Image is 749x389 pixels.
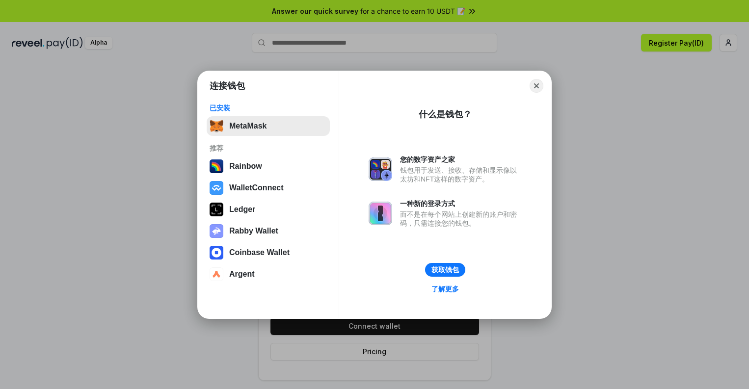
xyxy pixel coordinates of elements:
div: 已安装 [210,104,327,112]
button: WalletConnect [207,178,330,198]
button: MetaMask [207,116,330,136]
button: Argent [207,264,330,284]
div: WalletConnect [229,183,284,192]
h1: 连接钱包 [210,80,245,92]
img: svg+xml,%3Csvg%20width%3D%22120%22%20height%3D%22120%22%20viewBox%3D%220%200%20120%20120%22%20fil... [210,159,223,173]
div: 什么是钱包？ [419,108,472,120]
div: MetaMask [229,122,267,130]
button: 获取钱包 [425,263,465,277]
button: Ledger [207,200,330,219]
div: 了解更多 [431,285,459,293]
div: Rabby Wallet [229,227,278,235]
div: 而不是在每个网站上创建新的账户和密码，只需连接您的钱包。 [400,210,522,228]
img: svg+xml,%3Csvg%20xmlns%3D%22http%3A%2F%2Fwww.w3.org%2F2000%2Fsvg%22%20width%3D%2228%22%20height%3... [210,203,223,216]
div: 推荐 [210,144,327,153]
div: 一种新的登录方式 [400,199,522,208]
div: Coinbase Wallet [229,248,290,257]
button: Coinbase Wallet [207,243,330,262]
div: Argent [229,270,255,279]
button: Rainbow [207,156,330,176]
img: svg+xml,%3Csvg%20width%3D%2228%22%20height%3D%2228%22%20viewBox%3D%220%200%2028%2028%22%20fill%3D... [210,267,223,281]
div: Rainbow [229,162,262,171]
img: svg+xml,%3Csvg%20xmlns%3D%22http%3A%2F%2Fwww.w3.org%2F2000%2Fsvg%22%20fill%3D%22none%22%20viewBox... [369,202,392,225]
a: 了解更多 [426,283,465,295]
div: 钱包用于发送、接收、存储和显示像以太坊和NFT这样的数字资产。 [400,166,522,183]
div: 您的数字资产之家 [400,155,522,164]
img: svg+xml,%3Csvg%20width%3D%2228%22%20height%3D%2228%22%20viewBox%3D%220%200%2028%2028%22%20fill%3D... [210,246,223,259]
div: 获取钱包 [431,265,459,274]
button: Rabby Wallet [207,221,330,241]
div: Ledger [229,205,255,214]
img: svg+xml,%3Csvg%20xmlns%3D%22http%3A%2F%2Fwww.w3.org%2F2000%2Fsvg%22%20fill%3D%22none%22%20viewBox... [210,224,223,238]
img: svg+xml,%3Csvg%20width%3D%2228%22%20height%3D%2228%22%20viewBox%3D%220%200%2028%2028%22%20fill%3D... [210,181,223,195]
img: svg+xml,%3Csvg%20fill%3D%22none%22%20height%3D%2233%22%20viewBox%3D%220%200%2035%2033%22%20width%... [210,119,223,133]
img: svg+xml,%3Csvg%20xmlns%3D%22http%3A%2F%2Fwww.w3.org%2F2000%2Fsvg%22%20fill%3D%22none%22%20viewBox... [369,157,392,181]
button: Close [530,79,543,93]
